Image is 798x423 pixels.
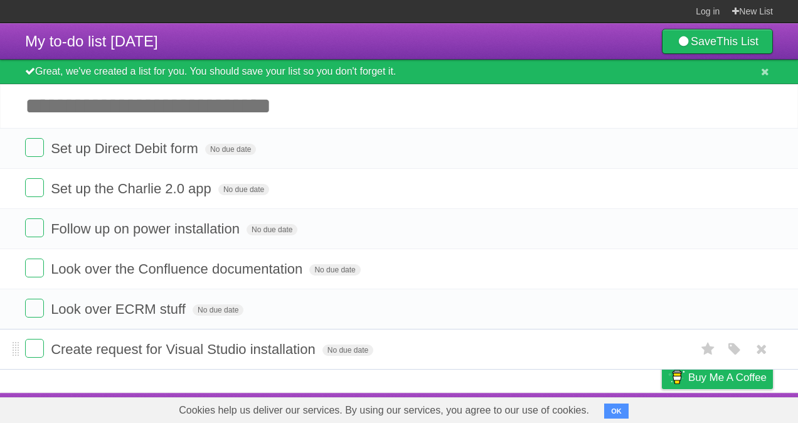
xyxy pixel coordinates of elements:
a: Buy me a coffee [662,366,773,389]
span: Cookies help us deliver our services. By using our services, you agree to our use of cookies. [166,398,602,423]
a: SaveThis List [662,29,773,54]
a: Privacy [646,396,678,420]
span: No due date [193,304,243,316]
span: Set up Direct Debit form [51,141,201,156]
button: OK [604,404,629,419]
span: Buy me a coffee [688,367,767,388]
a: Developers [536,396,587,420]
label: Done [25,299,44,318]
span: Set up the Charlie 2.0 app [51,181,215,196]
span: My to-do list [DATE] [25,33,158,50]
span: No due date [218,184,269,195]
span: Create request for Visual Studio installation [51,341,319,357]
img: Buy me a coffee [668,367,685,388]
span: No due date [322,345,373,356]
a: Terms [603,396,630,420]
span: Look over ECRM stuff [51,301,189,317]
b: This List [716,35,758,48]
span: No due date [205,144,256,155]
label: Done [25,259,44,277]
span: Follow up on power installation [51,221,243,237]
span: No due date [309,264,360,276]
label: Done [25,218,44,237]
label: Done [25,178,44,197]
label: Done [25,339,44,358]
label: Done [25,138,44,157]
span: Look over the Confluence documentation [51,261,306,277]
a: Suggest a feature [694,396,773,420]
label: Star task [696,339,720,360]
span: No due date [247,224,297,235]
a: About [495,396,521,420]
